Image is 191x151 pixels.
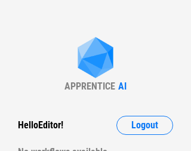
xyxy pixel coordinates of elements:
[131,121,158,130] span: Logout
[64,81,115,92] div: APPRENTICE
[118,81,127,92] div: AI
[72,37,119,81] img: Apprentice AI
[116,116,173,135] button: Logout
[18,116,63,135] div: Hello Editor !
